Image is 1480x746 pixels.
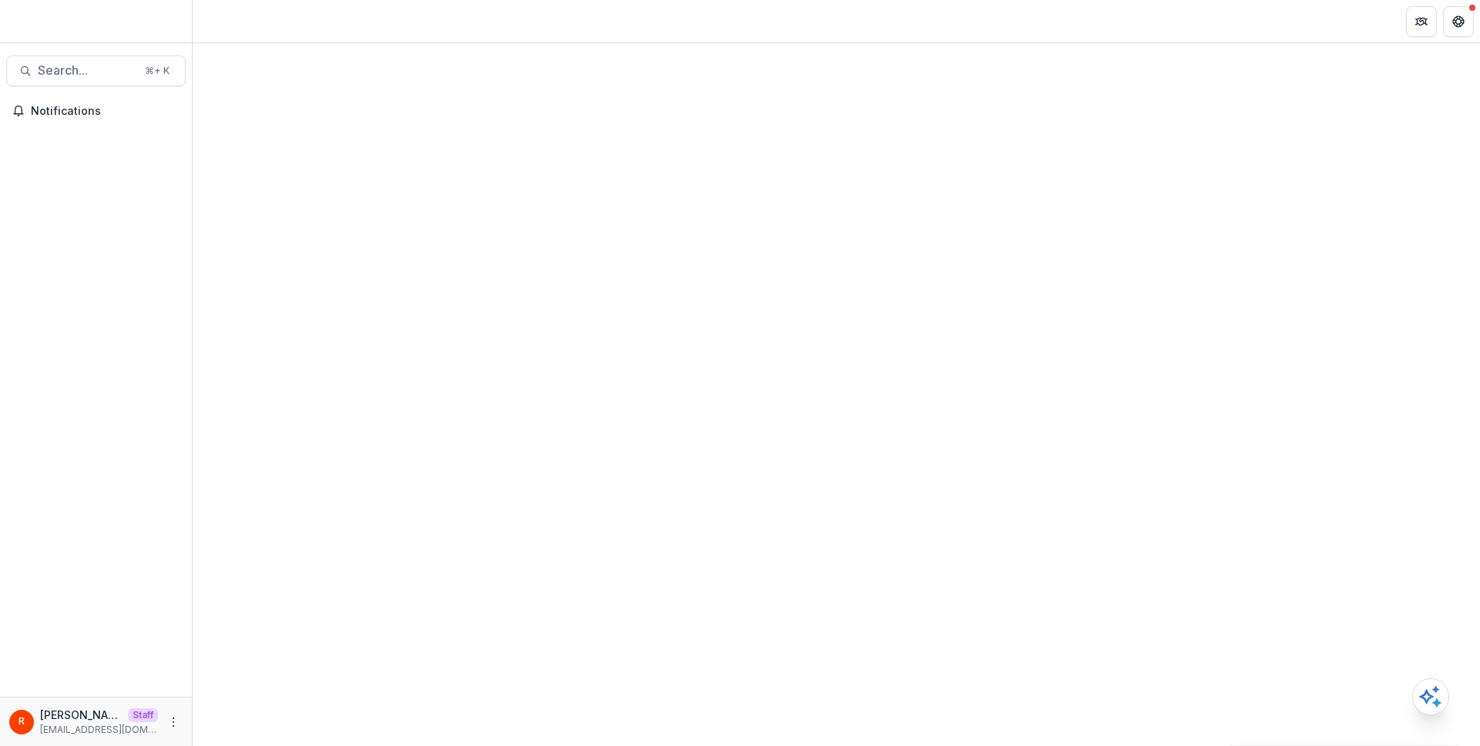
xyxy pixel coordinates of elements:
button: More [164,713,183,731]
p: [PERSON_NAME] [40,707,122,723]
nav: breadcrumb [199,10,264,32]
div: Raj [18,717,25,727]
span: Search... [38,63,136,78]
button: Search... [6,55,186,86]
button: Notifications [6,99,186,123]
button: Partners [1406,6,1437,37]
button: Get Help [1443,6,1474,37]
p: Staff [128,708,158,722]
button: Open AI Assistant [1412,678,1449,715]
p: [EMAIL_ADDRESS][DOMAIN_NAME] [40,723,158,737]
div: ⌘ + K [142,62,173,79]
span: Notifications [31,105,180,118]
